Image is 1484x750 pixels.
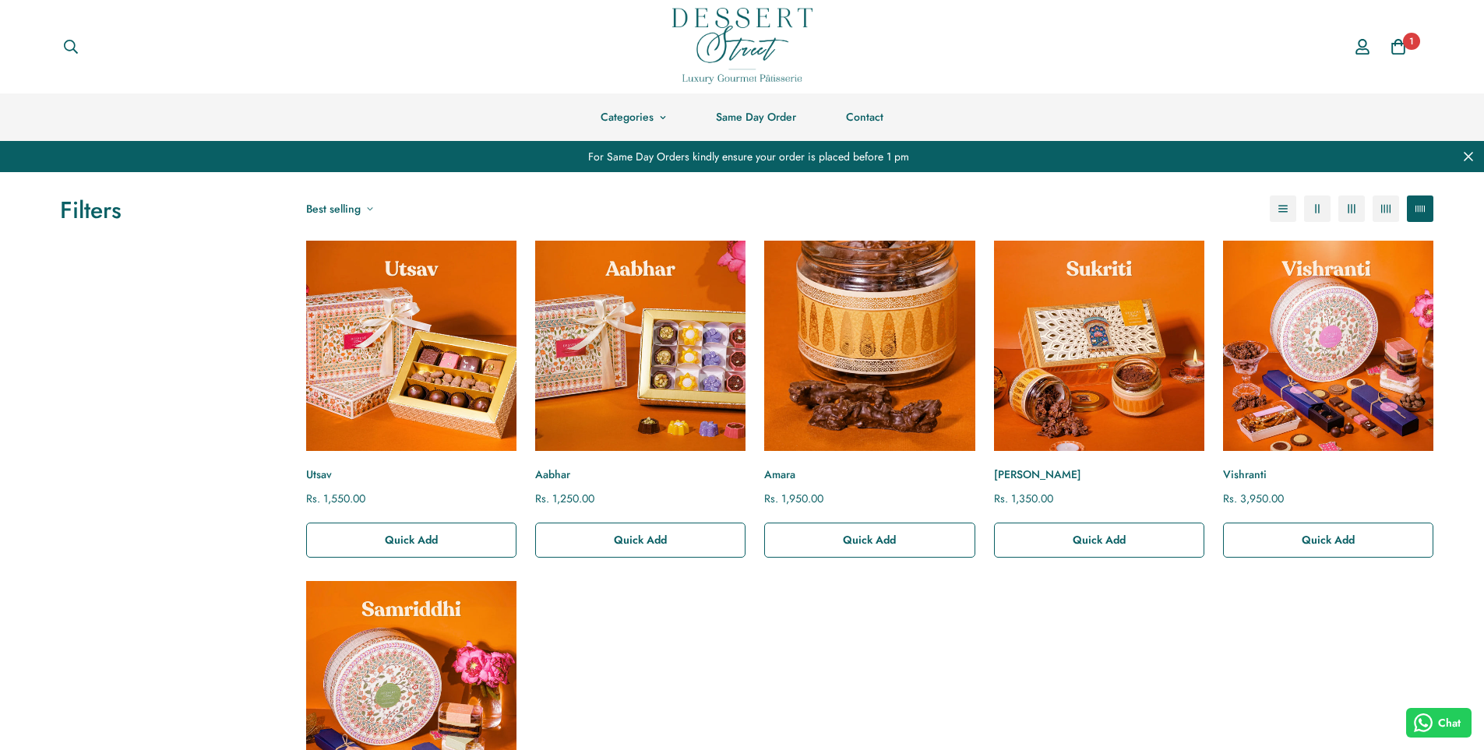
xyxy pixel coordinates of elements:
span: 1 [1403,33,1420,50]
a: Sukriti [994,241,1204,451]
span: Best selling [306,201,361,217]
button: Quick Add [764,523,975,558]
img: Dessert Street [672,8,812,84]
button: Quick Add [1223,523,1433,558]
a: Aabhar [535,241,746,451]
div: For Same Day Orders kindly ensure your order is placed before 1 pm [12,141,1472,172]
h3: Filters [60,195,275,225]
button: Chat [1406,708,1472,738]
a: Contact [821,93,908,141]
span: Rs. 3,950.00 [1223,491,1284,506]
span: Rs. 1,350.00 [994,491,1053,506]
a: 1 [1380,29,1416,65]
a: Account [1345,24,1380,69]
span: Chat [1438,715,1461,731]
a: Amara [764,241,975,451]
button: Quick Add [306,523,516,558]
span: Quick Add [843,532,896,548]
span: Rs. 1,250.00 [535,491,594,506]
button: 4-column [1373,195,1399,222]
img: Amara [754,230,985,461]
span: Quick Add [385,532,438,548]
button: Quick Add [994,523,1204,558]
button: 5-column [1407,195,1433,222]
span: Rs. 1,950.00 [764,491,823,506]
a: Aabhar [535,467,746,483]
a: Categories [576,93,691,141]
button: 3-column [1338,195,1365,222]
span: Quick Add [1302,532,1355,548]
a: Utsav [306,467,516,483]
a: Vishranti [1223,241,1433,451]
button: Quick Add [535,523,746,558]
span: Quick Add [1073,532,1126,548]
a: Amara [764,467,975,483]
a: Same Day Order [691,93,821,141]
a: [PERSON_NAME] [994,467,1204,483]
button: Search [51,30,91,64]
span: Quick Add [614,532,667,548]
a: Utsav [306,241,516,451]
button: 2-column [1304,195,1331,222]
span: Rs. 1,550.00 [306,491,365,506]
a: Vishranti [1223,467,1433,483]
button: 1-column [1270,195,1296,222]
